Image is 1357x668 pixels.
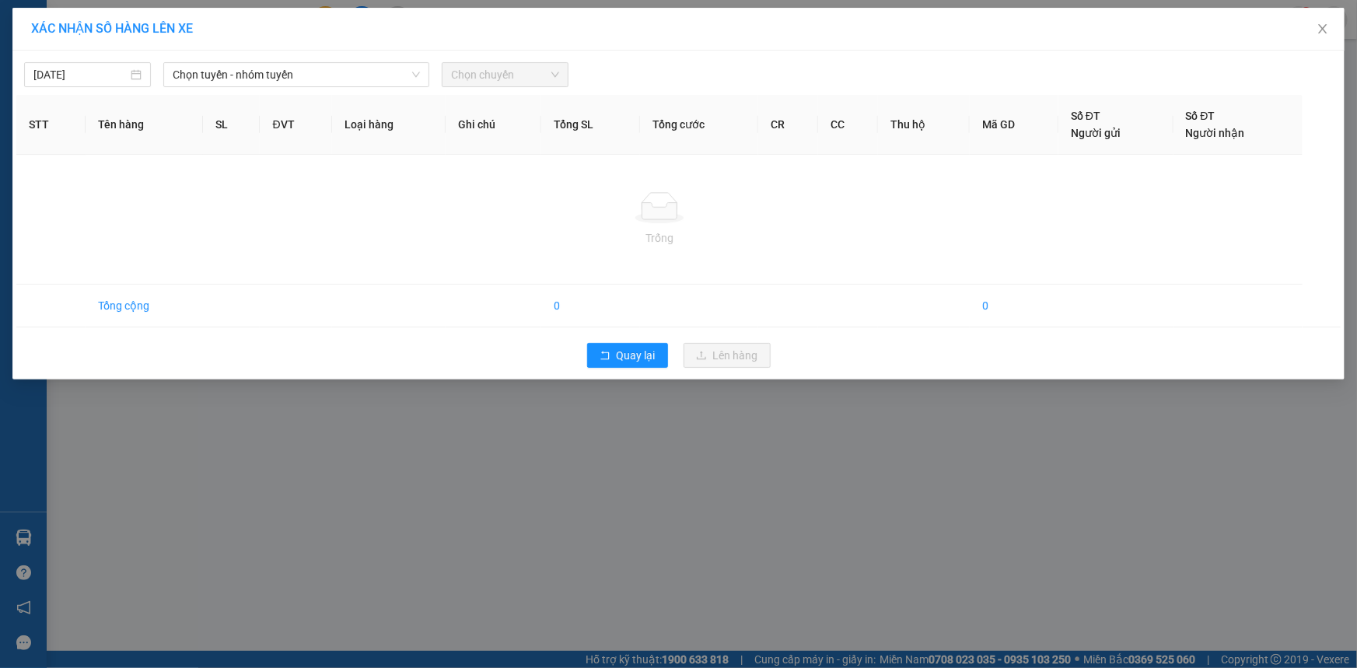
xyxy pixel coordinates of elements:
[1186,127,1245,139] span: Người nhận
[173,63,420,86] span: Chọn tuyến - nhóm tuyến
[640,95,758,155] th: Tổng cước
[446,95,541,155] th: Ghi chú
[31,21,193,36] span: XÁC NHẬN SỐ HÀNG LÊN XE
[541,95,641,155] th: Tổng SL
[86,285,203,327] td: Tổng cộng
[1071,110,1100,122] span: Số ĐT
[970,285,1058,327] td: 0
[1071,127,1121,139] span: Người gửi
[684,343,771,368] button: uploadLên hàng
[451,63,559,86] span: Chọn chuyến
[16,95,86,155] th: STT
[332,95,446,155] th: Loại hàng
[600,350,610,362] span: rollback
[617,347,656,364] span: Quay lại
[878,95,970,155] th: Thu hộ
[1301,8,1345,51] button: Close
[818,95,878,155] th: CC
[1186,110,1215,122] span: Số ĐT
[203,95,261,155] th: SL
[29,229,1290,247] div: Trống
[86,95,203,155] th: Tên hàng
[1317,23,1329,35] span: close
[541,285,641,327] td: 0
[970,95,1058,155] th: Mã GD
[260,95,331,155] th: ĐVT
[758,95,818,155] th: CR
[587,343,668,368] button: rollbackQuay lại
[33,66,128,83] input: 11/10/2025
[411,70,421,79] span: down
